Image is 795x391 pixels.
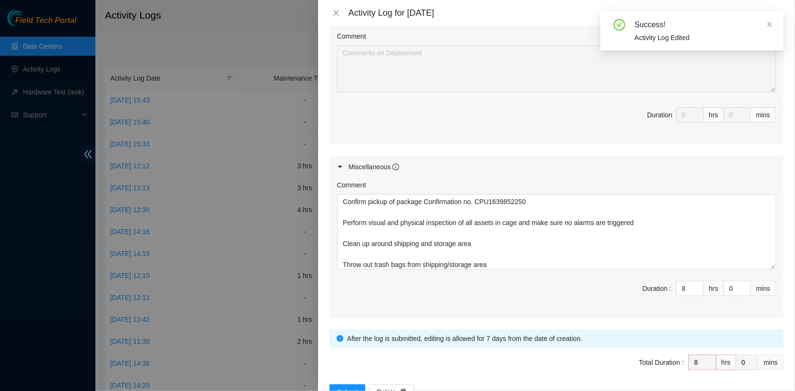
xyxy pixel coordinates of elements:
[347,333,776,344] div: After the log is submitted, editing is allowed for 7 days from the date of creation.
[332,9,340,17] span: close
[751,281,776,296] div: mins
[635,32,772,43] div: Activity Log Edited
[349,162,400,172] div: Miscellaneous
[337,180,366,190] label: Comment
[330,9,343,18] button: Close
[337,194,776,269] textarea: Comment
[635,19,772,31] div: Success!
[330,156,784,178] div: Miscellaneous info-circle
[349,8,784,18] div: Activity Log for [DATE]
[639,357,684,368] div: Total Duration :
[392,164,399,170] span: info-circle
[642,283,671,294] div: Duration :
[337,164,343,170] span: caret-right
[337,45,776,92] textarea: Comment
[337,31,366,41] label: Comment
[337,335,343,342] span: info-circle
[704,281,724,296] div: hrs
[614,19,625,31] span: check-circle
[647,110,672,120] div: Duration
[751,107,776,123] div: mins
[704,107,724,123] div: hrs
[716,355,736,370] div: hrs
[758,355,784,370] div: mins
[766,21,773,28] span: close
